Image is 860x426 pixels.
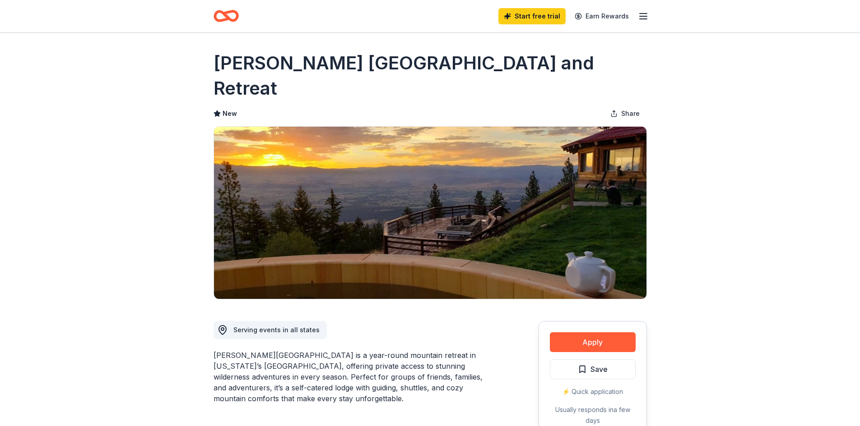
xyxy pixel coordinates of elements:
span: Share [621,108,640,119]
button: Share [603,105,647,123]
span: Save [590,363,608,375]
span: Serving events in all states [233,326,320,334]
a: Start free trial [498,8,566,24]
div: [PERSON_NAME][GEOGRAPHIC_DATA] is a year-round mountain retreat in [US_STATE]’s [GEOGRAPHIC_DATA]... [214,350,495,404]
button: Apply [550,332,636,352]
h1: [PERSON_NAME] [GEOGRAPHIC_DATA] and Retreat [214,50,647,101]
span: New [223,108,237,119]
a: Home [214,5,239,27]
div: Usually responds in a few days [550,404,636,426]
a: Earn Rewards [569,8,634,24]
div: ⚡️ Quick application [550,386,636,397]
img: Image for Downing Mountain Lodge and Retreat [214,127,646,299]
button: Save [550,359,636,379]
